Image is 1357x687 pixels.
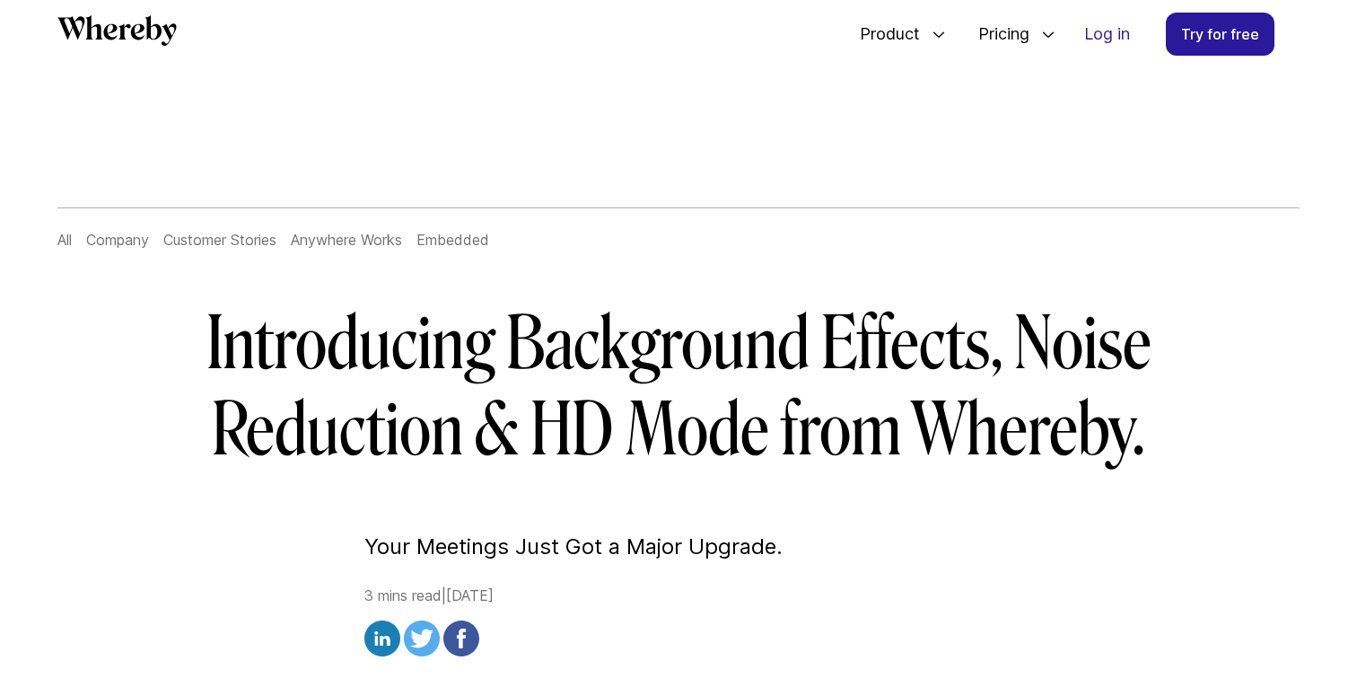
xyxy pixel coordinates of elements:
svg: Whereby [57,15,177,46]
div: 3 mins read | [DATE] [364,585,993,662]
h1: Introducing Background Effects, Noise Reduction & HD Mode from Whereby. [162,301,1195,473]
img: twitter [404,621,440,656]
a: Log in [1070,13,1144,55]
img: facebook [443,621,479,656]
a: Try for free [1166,13,1274,56]
a: Embedded [416,231,489,249]
span: Product [842,4,924,64]
a: Whereby [57,15,177,52]
a: Customer Stories [163,231,276,249]
a: Anywhere Works [291,231,402,249]
a: All [57,231,72,249]
p: Your Meetings Just Got a Major Upgrade. [364,531,993,563]
img: linkedin [364,621,400,656]
span: Pricing [960,4,1034,64]
a: Company [86,231,149,249]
